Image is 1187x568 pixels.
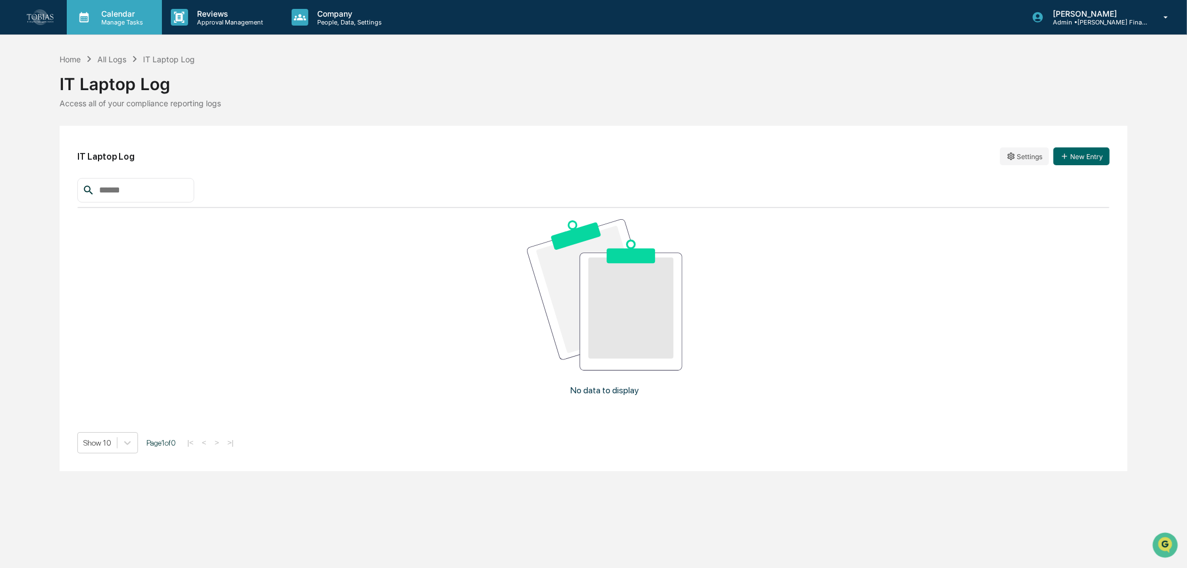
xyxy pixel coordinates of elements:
[27,9,53,24] img: logo
[1044,18,1147,26] p: Admin • [PERSON_NAME] Financial Advisors
[224,438,237,447] button: >|
[308,18,387,26] p: People, Data, Settings
[11,23,203,41] p: How can we help?
[60,65,1128,94] div: IT Laptop Log
[81,141,90,150] div: 🗄️
[189,88,203,102] button: Start new chat
[188,9,269,18] p: Reviews
[60,98,1128,108] div: Access all of your compliance reporting logs
[7,157,75,177] a: 🔎Data Lookup
[7,136,76,156] a: 🖐️Preclearance
[76,136,142,156] a: 🗄️Attestations
[11,85,31,105] img: 1746055101610-c473b297-6a78-478c-a979-82029cc54cd1
[1053,147,1110,165] button: New Entry
[97,55,126,64] div: All Logs
[211,438,223,447] button: >
[184,438,197,447] button: |<
[146,438,176,447] span: Page 1 of 0
[11,162,20,171] div: 🔎
[11,141,20,150] div: 🖐️
[78,188,135,197] a: Powered byPylon
[60,55,81,64] div: Home
[308,9,387,18] p: Company
[111,189,135,197] span: Pylon
[22,140,72,151] span: Preclearance
[92,9,149,18] p: Calendar
[1044,9,1147,18] p: [PERSON_NAME]
[38,96,141,105] div: We're available if you need us!
[1151,531,1181,561] iframe: Open customer support
[38,85,183,96] div: Start new chat
[570,385,639,396] p: No data to display
[92,140,138,151] span: Attestations
[199,438,210,447] button: <
[143,55,195,64] div: IT Laptop Log
[1000,147,1049,165] button: Settings
[22,161,70,172] span: Data Lookup
[92,18,149,26] p: Manage Tasks
[527,219,682,371] img: No data
[188,18,269,26] p: Approval Management
[77,151,135,162] h2: IT Laptop Log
